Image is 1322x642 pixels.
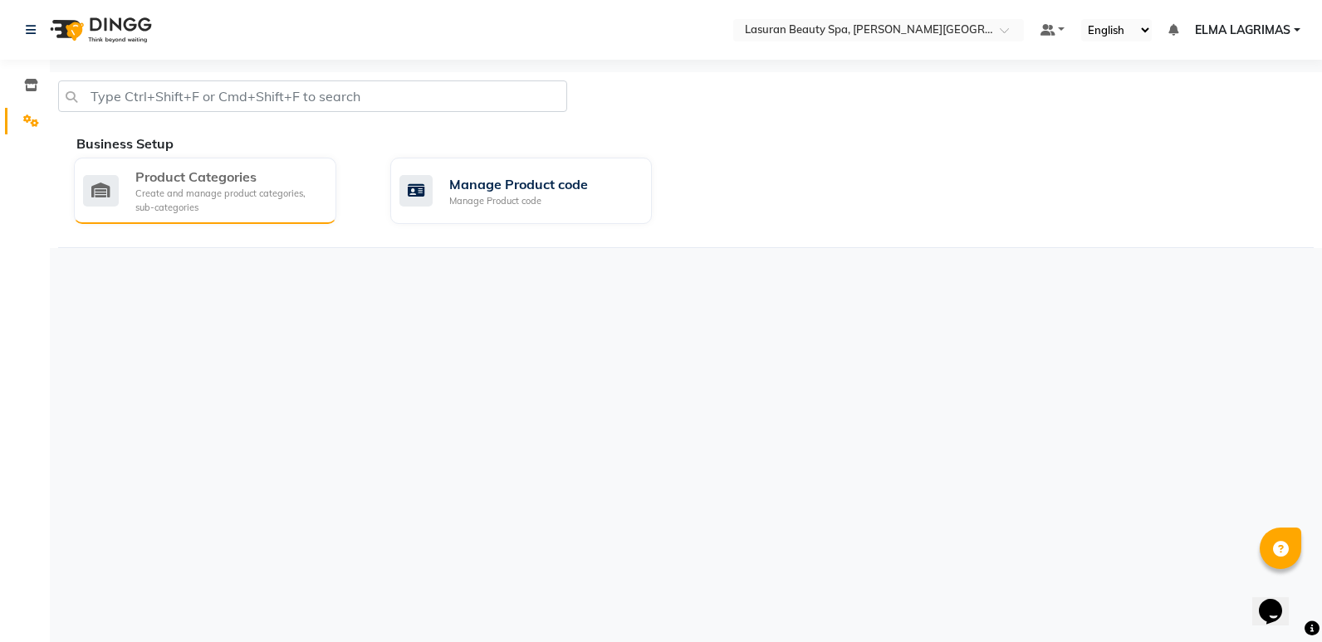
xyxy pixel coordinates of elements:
span: ELMA LAGRIMAS [1195,22,1290,39]
img: logo [42,7,156,53]
a: Manage Product codeManage Product code [390,158,682,224]
div: Product Categories [135,167,323,187]
a: Product CategoriesCreate and manage product categories, sub-categories [74,158,365,224]
input: Type Ctrl+Shift+F or Cmd+Shift+F to search [58,80,567,112]
iframe: chat widget [1252,576,1305,625]
div: Create and manage product categories, sub-categories [135,187,323,214]
div: Manage Product code [449,174,588,194]
div: Manage Product code [449,194,588,208]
